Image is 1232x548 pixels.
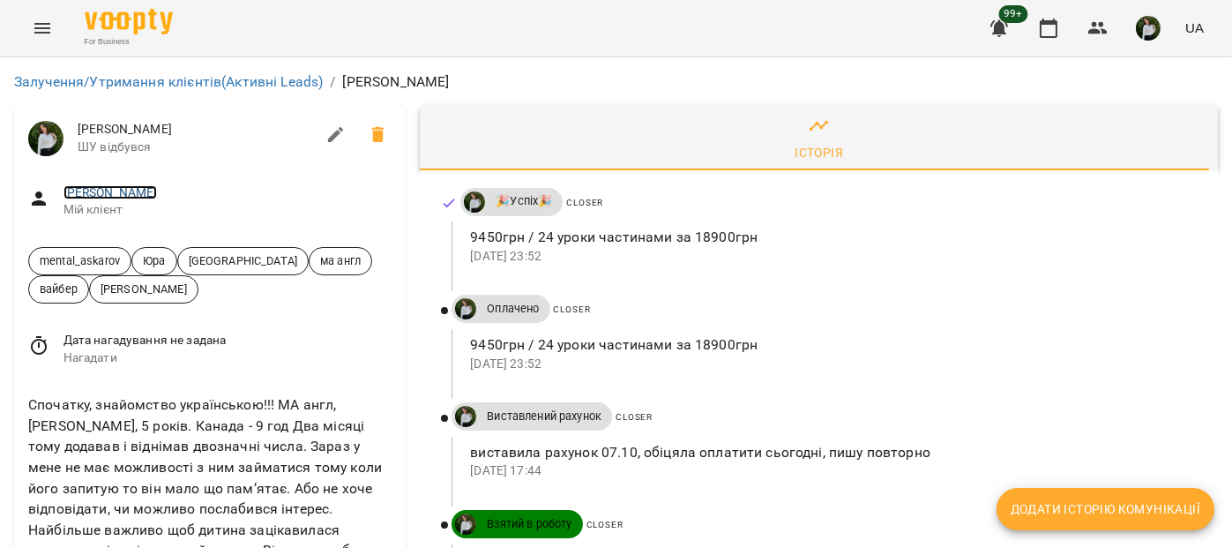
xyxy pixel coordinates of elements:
img: ДТ Чавага Вікторія [455,514,476,535]
p: 9450грн / 24 уроки частинами за 18900грн [470,227,1190,248]
a: Залучення/Утримання клієнтів(Активні Leads) [14,73,323,90]
a: ДТ Чавага Вікторія [452,514,476,535]
img: ДТ Чавага Вікторія [455,298,476,319]
button: Menu [21,7,63,49]
span: Нагадати [63,349,392,367]
img: ДТ Чавага Вікторія [28,121,63,156]
span: ма англ [310,252,371,269]
a: [PERSON_NAME] [63,185,158,199]
span: Closer [566,198,603,207]
p: [DATE] 23:52 [470,248,1190,266]
img: Voopty Logo [85,9,173,34]
a: ДТ Чавага Вікторія [452,406,476,427]
span: [PERSON_NAME] [90,281,198,297]
p: 9450грн / 24 уроки частинами за 18900грн [470,334,1190,356]
span: 99+ [999,5,1028,23]
span: Додати історію комунікації [1011,499,1200,520]
img: 6b662c501955233907b073253d93c30f.jpg [1136,16,1161,41]
a: ДТ Чавага Вікторія [460,191,485,213]
span: Closer [586,520,623,529]
nav: breadcrumb [14,71,1218,93]
p: [PERSON_NAME] [343,71,450,93]
span: mental_askarov [29,252,131,269]
span: Closer [616,412,653,422]
span: Оплачено [476,301,549,317]
span: Дата нагадування не задана [63,332,392,349]
img: ДТ Чавага Вікторія [464,191,485,213]
p: [DATE] 17:44 [470,462,1190,480]
li: / [330,71,335,93]
span: UA [1185,19,1204,37]
span: [GEOGRAPHIC_DATA] [178,252,309,269]
span: 🎉Успіх🎉 [485,193,563,209]
span: вайбер [29,281,88,297]
span: Closer [554,304,591,314]
button: UA [1178,11,1211,44]
span: Виставлений рахунок [476,409,612,424]
a: ДТ Чавага Вікторія [452,298,476,319]
span: Мій клієнт [63,201,392,219]
p: виставила рахунок 07.10, обіцяла оплатити сьогодні, пишу повторно [470,442,1190,463]
span: Юра [132,252,175,269]
span: Взятий в роботу [476,516,582,532]
button: Додати історію комунікації [997,488,1214,530]
span: For Business [85,36,173,48]
div: Історія [795,142,843,163]
span: ШУ відбувся [78,139,315,156]
span: [PERSON_NAME] [78,121,315,139]
img: ДТ Чавага Вікторія [455,406,476,427]
p: [DATE] 23:52 [470,356,1190,373]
